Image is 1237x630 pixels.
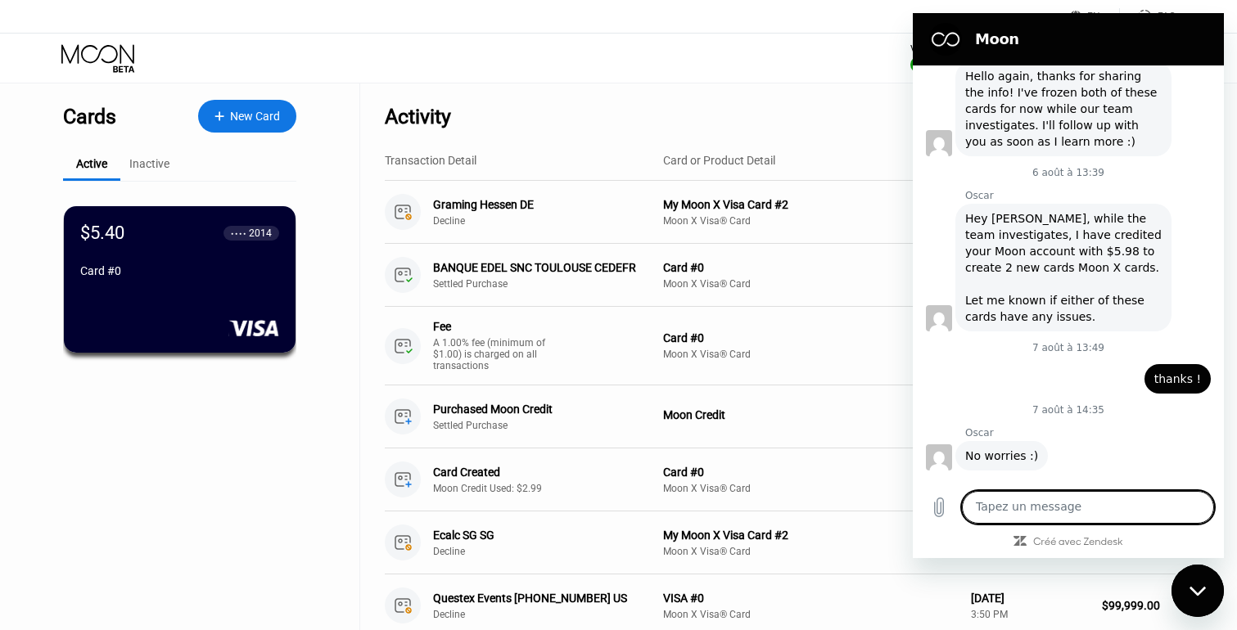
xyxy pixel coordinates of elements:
div: 2014 [249,227,272,239]
div: Active [76,157,107,170]
div: BANQUE EDEL SNC TOULOUSE CEDEFRSettled PurchaseCard #0Moon X Visa® Card[DATE]1:04 PM$176.17 [385,244,1176,307]
iframe: Fenêtre de messagerie [913,13,1224,558]
div: FeeA 1.00% fee (minimum of $1.00) is charged on all transactionsCard #0Moon X Visa® Card[DATE]1:0... [385,307,1176,385]
div: VISA #0 [663,592,958,605]
div: Card CreatedMoon Credit Used: $2.99Card #0Moon X Visa® Card[DATE]1:50 PM$2.99 [385,448,1176,511]
div: ● ● ● ● [231,231,246,236]
div: $5.40● ● ● ●2014Card #0 [64,206,296,353]
div: FAQ [1158,11,1176,22]
div: [DATE] [971,592,1089,605]
div: FAQ [1120,8,1176,25]
div: Card #0 [663,261,958,274]
div: Inactive [129,157,169,170]
div: Activity [385,105,451,128]
div: Moon X Visa® Card [663,349,958,360]
div: Visa Monthly Spend Limit [910,43,1023,55]
div: New Card [230,110,280,124]
div: Purchased Moon Credit [433,403,655,416]
div: My Moon X Visa Card #2 [663,529,958,542]
div: Moon Credit [663,408,958,421]
div: Decline [433,546,672,557]
div: A 1.00% fee (minimum of $1.00) is charged on all transactions [433,337,556,371]
div: Purchased Moon CreditSettled PurchaseMoon Credit[DATE]12:58 PM$180.01 [385,385,1176,448]
div: $5.40 [80,223,124,243]
div: Fee [433,320,548,333]
div: Questex Events [PHONE_NUMBER] US [433,592,655,605]
div: Decline [433,215,672,227]
div: Moon X Visa® Card [663,215,958,227]
div: Settled Purchase [433,278,672,290]
div: Visa Monthly Spend Limit$176.18/$4,000.00 [910,43,1023,73]
div: Decline [433,609,672,620]
div: Moon X Visa® Card [663,609,958,620]
div: Card #0 [663,466,958,479]
div: Card #0 [80,264,279,277]
div: EN [1087,11,1100,22]
iframe: Bouton de lancement de la fenêtre de messagerie, conversation en cours [1172,565,1224,617]
div: Graming Hessen DEDeclineMy Moon X Visa Card #2Moon X Visa® Card[DATE]4:54 PM$12.00 [385,181,1176,244]
div: EN [1070,8,1120,25]
div: Ecalc SG SGDeclineMy Moon X Visa Card #2Moon X Visa® Card[DATE]4:45 AM$17.98 [385,511,1176,574]
div: New Card [198,100,296,133]
div: Settled Purchase [433,420,672,431]
div: Moon X Visa® Card [663,278,958,290]
div: Moon X Visa® Card [663,546,958,557]
div: 3:50 PM [971,609,1089,620]
div: Card #0 [663,331,958,344]
div: My Moon X Visa Card #2 [663,198,958,211]
div: Card Created [433,466,655,479]
div: Ecalc SG SG [433,529,655,542]
div: Moon X Visa® Card [663,483,958,494]
div: Transaction Detail [385,154,476,167]
div: BANQUE EDEL SNC TOULOUSE CEDEFR [433,261,655,274]
div: Card or Product Detail [663,154,775,167]
div: $99,999.00 [1102,599,1176,612]
div: Graming Hessen DE [433,198,655,211]
div: Moon Credit Used: $2.99 [433,483,672,494]
div: Cards [63,105,116,128]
